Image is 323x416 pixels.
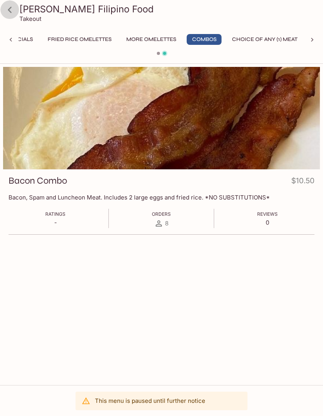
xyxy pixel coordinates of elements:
[3,67,320,169] div: Bacon Combo
[187,34,222,45] button: Combos
[19,15,41,22] p: Takeout
[257,211,278,217] span: Reviews
[95,397,205,404] p: This menu is paused until further notice
[9,194,314,201] p: Bacon, Spam and Luncheon Meat. Includes 2 large eggs and fried rice. *NO SUBSTITUTIONS*
[165,220,168,227] span: 8
[228,34,302,45] button: Choice of Any (1) Meat
[19,3,317,15] h3: [PERSON_NAME] Filipino Food
[122,34,180,45] button: More Omelettes
[257,219,278,226] p: 0
[45,219,65,226] p: -
[152,211,171,217] span: Orders
[43,34,116,45] button: Fried Rice Omelettes
[9,175,67,187] h3: Bacon Combo
[291,175,314,190] h4: $10.50
[45,211,65,217] span: Ratings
